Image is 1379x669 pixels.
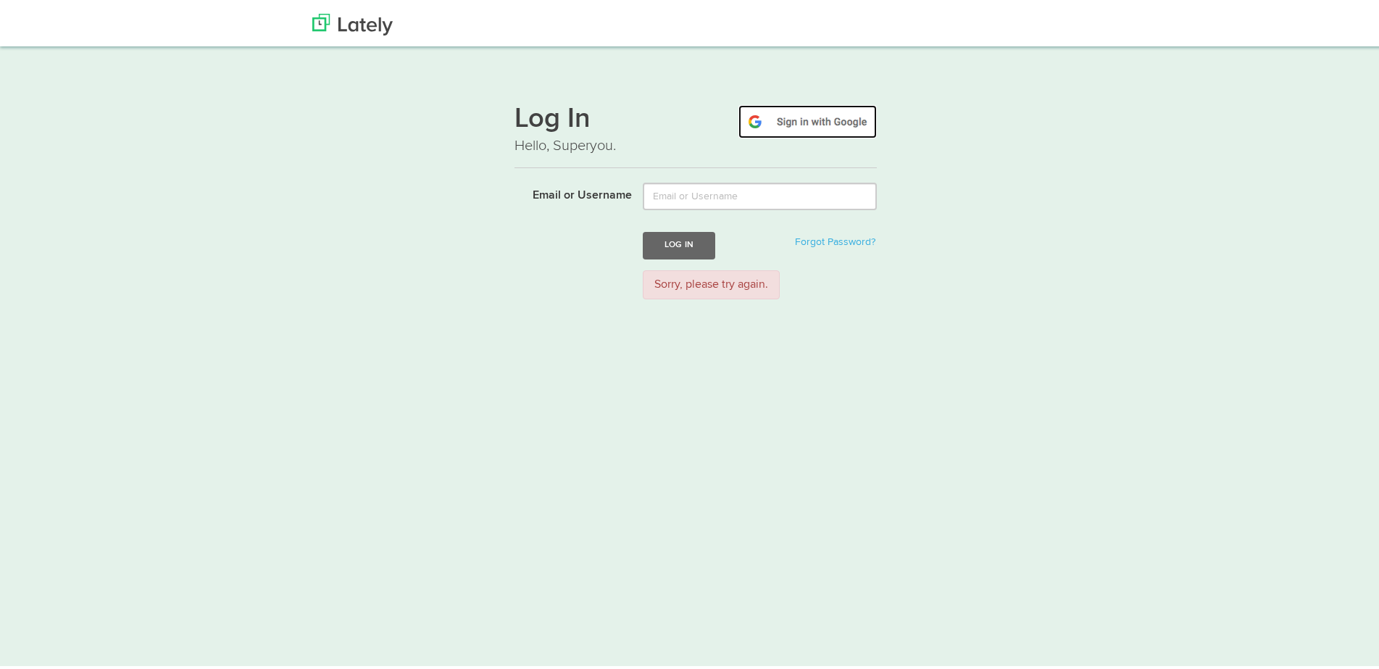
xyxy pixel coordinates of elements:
p: Hello, Superyou. [514,133,877,154]
h1: Log In [514,102,877,133]
label: Email or Username [504,180,632,201]
a: Forgot Password? [795,234,875,244]
input: Email or Username [643,180,877,207]
img: google-signin.png [738,102,877,136]
button: Log In [643,229,715,256]
img: Lately [312,11,393,33]
div: Sorry, please try again. [643,267,780,297]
